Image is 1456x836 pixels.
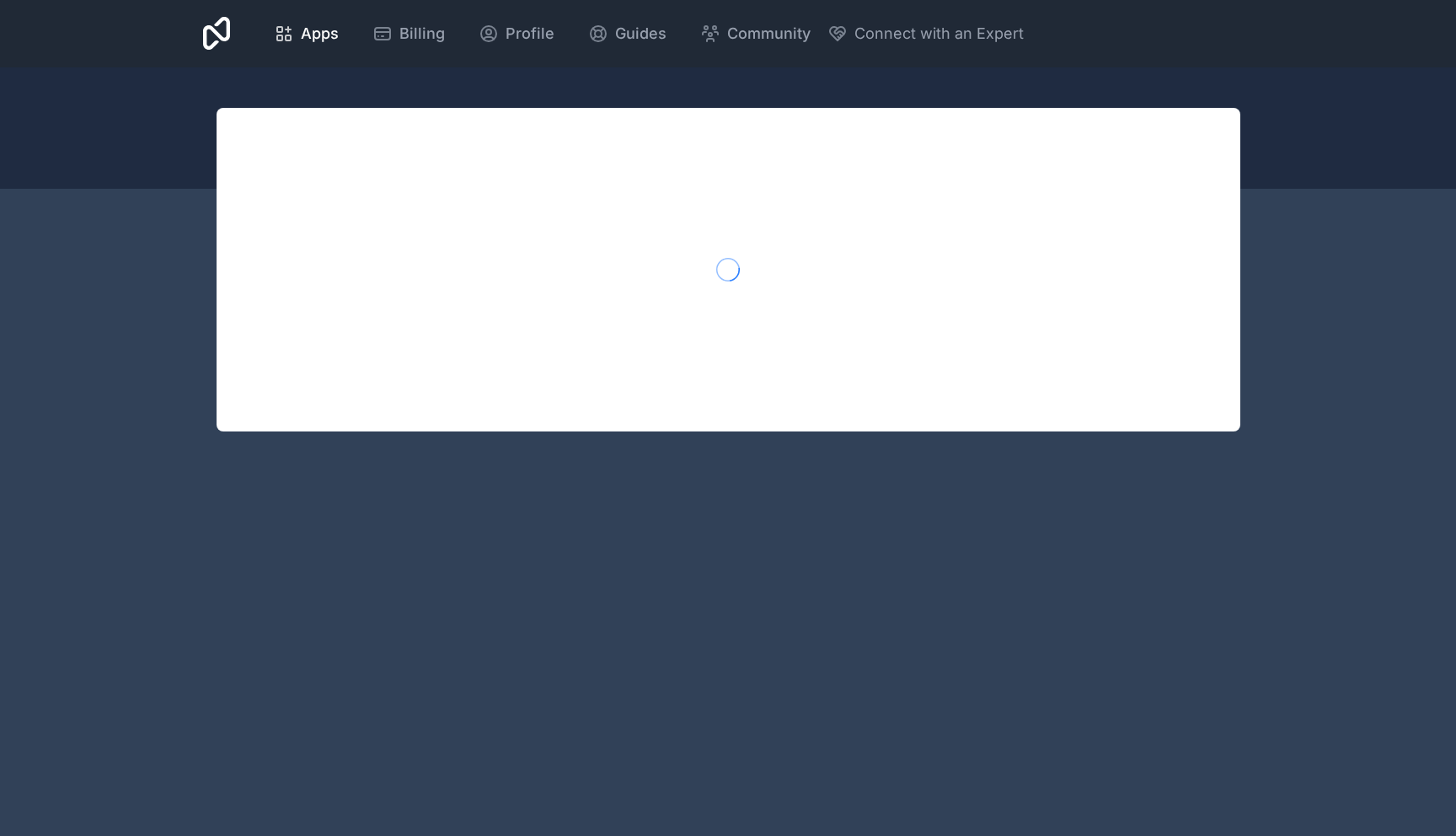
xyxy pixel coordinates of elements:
span: Connect with an Expert [854,22,1024,46]
a: Profile [465,15,568,52]
span: Billing [399,22,445,46]
a: Billing [359,15,458,52]
a: Apps [260,15,352,52]
button: Connect with an Expert [827,22,1024,46]
span: Guides [615,22,666,46]
span: Community [727,22,811,46]
span: Apps [301,22,339,46]
a: Guides [575,15,680,52]
span: Profile [506,22,554,46]
a: Community [687,15,824,52]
